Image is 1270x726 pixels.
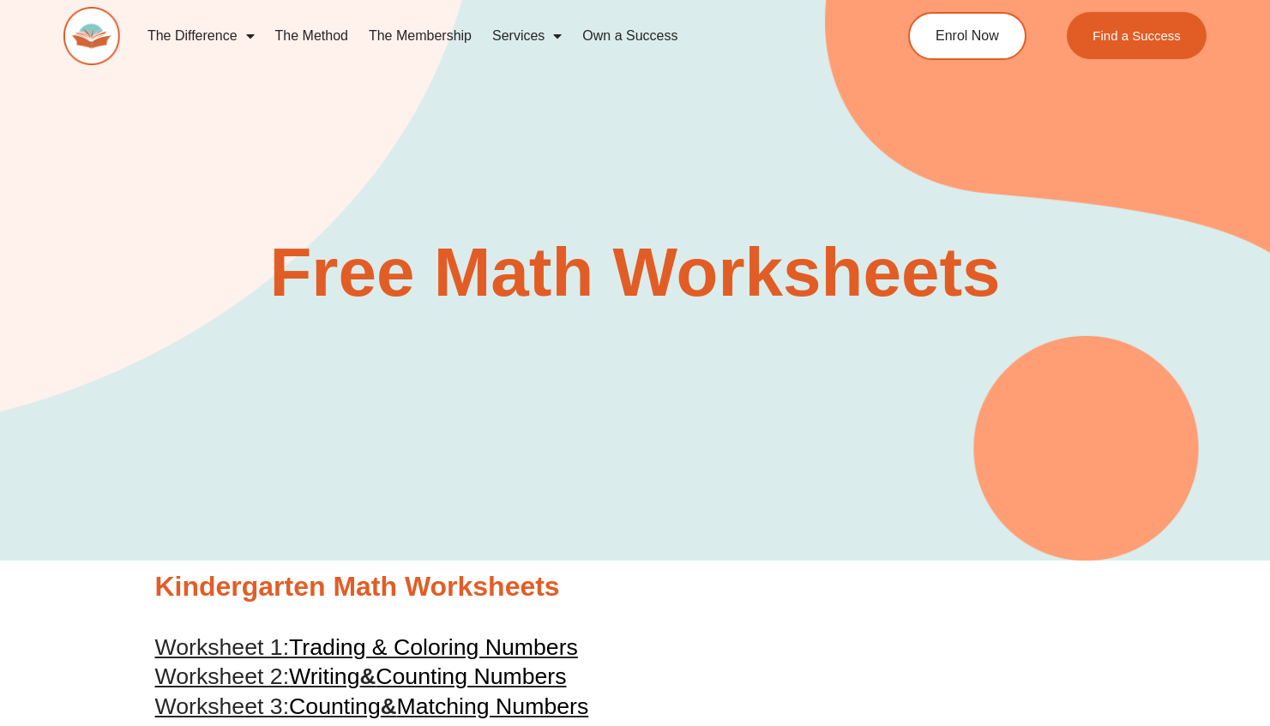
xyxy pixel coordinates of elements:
a: Worksheet 1:Trading & Coloring Numbers [155,634,578,660]
span: Counting Numbers [376,663,566,689]
a: Services [482,16,572,56]
a: Own a Success [572,16,688,56]
a: The Method [265,16,358,56]
h2: Kindergarten Math Worksheets [155,569,1116,605]
h2: Free Math Worksheets [147,238,1124,307]
span: Counting [289,693,381,719]
span: Writing [289,663,359,689]
span: Worksheet 2: [155,663,290,689]
span: Trading & Coloring Numbers [289,634,578,660]
a: Worksheet 2:Writing&Counting Numbers [155,663,567,689]
span: Enrol Now [936,29,999,43]
a: The Membership [358,16,482,56]
span: Find a Success [1092,29,1181,42]
a: Find a Success [1067,12,1207,59]
a: Worksheet 3:Counting&Matching Numbers [155,693,589,719]
span: Matching Numbers [397,693,589,719]
span: Worksheet 1: [155,634,290,660]
a: The Difference [137,16,265,56]
nav: Menu [137,16,843,56]
a: Enrol Now [908,12,1026,60]
span: Worksheet 3: [155,693,290,719]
